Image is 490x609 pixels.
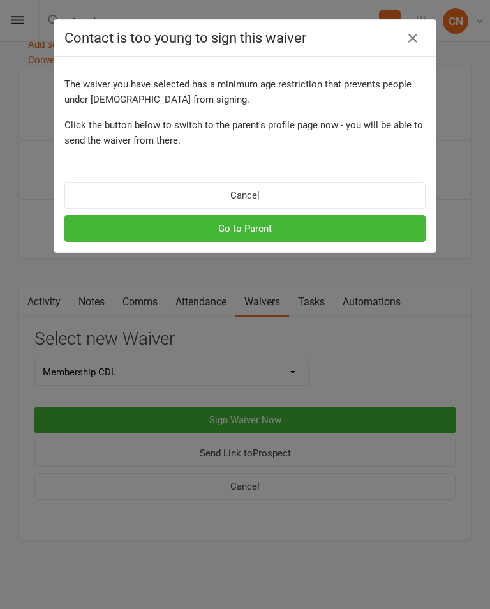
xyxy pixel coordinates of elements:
button: Cancel [64,182,426,209]
h4: Contact is too young to sign this waiver [64,30,426,46]
span: Click the button below to switch to the parent's profile page now - you will be able to send the ... [64,119,423,146]
button: Close [403,28,423,49]
button: Go to Parent [64,215,426,242]
span: The waiver you have selected has a minimum age restriction that prevents people under [DEMOGRAPHI... [64,79,412,105]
